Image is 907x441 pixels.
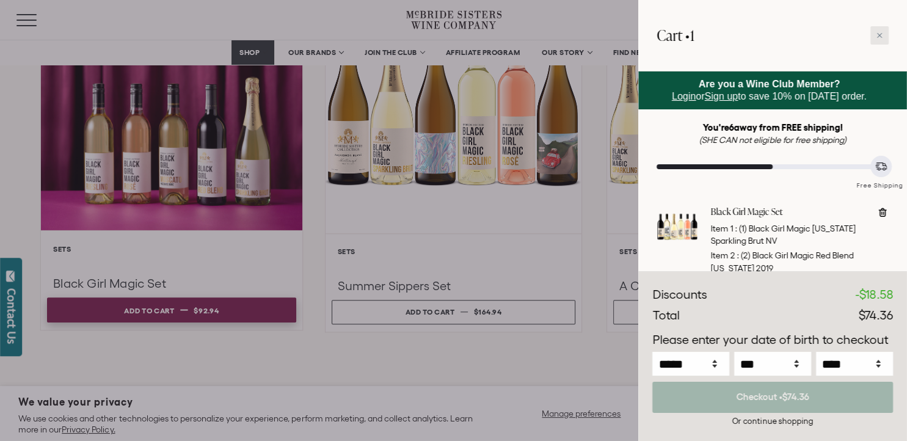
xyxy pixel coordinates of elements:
[652,415,893,427] div: Or continue shopping
[710,206,867,218] a: Black Girl Magic Set
[657,236,698,250] a: Black Girl Magic Set
[737,250,738,260] span: :
[729,122,734,133] span: 6
[690,25,694,45] span: 1
[710,250,854,273] span: (2) Black Girl Magic Red Blend [US_STATE] 2019
[859,308,893,322] span: $74.36
[652,331,893,349] p: Please enter your date of birth to checkout
[652,307,679,325] div: Total
[699,135,847,145] em: (SHE CAN not eligible for free shipping)
[657,18,694,53] h2: Cart •
[672,79,867,101] span: or to save 10% on [DATE] order.
[852,169,907,191] div: Free Shipping
[735,224,737,233] span: :
[710,224,733,233] span: Item 1
[856,286,893,304] div: -
[859,288,893,301] span: $18.58
[703,122,843,133] strong: You're away from FREE shipping!
[699,79,840,89] strong: Are you a Wine Club Member?
[672,91,696,101] a: Login
[705,91,738,101] a: Sign up
[710,224,856,246] span: (1) Black Girl Magic [US_STATE] Sparkling Brut NV
[652,286,707,304] div: Discounts
[710,250,735,260] span: Item 2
